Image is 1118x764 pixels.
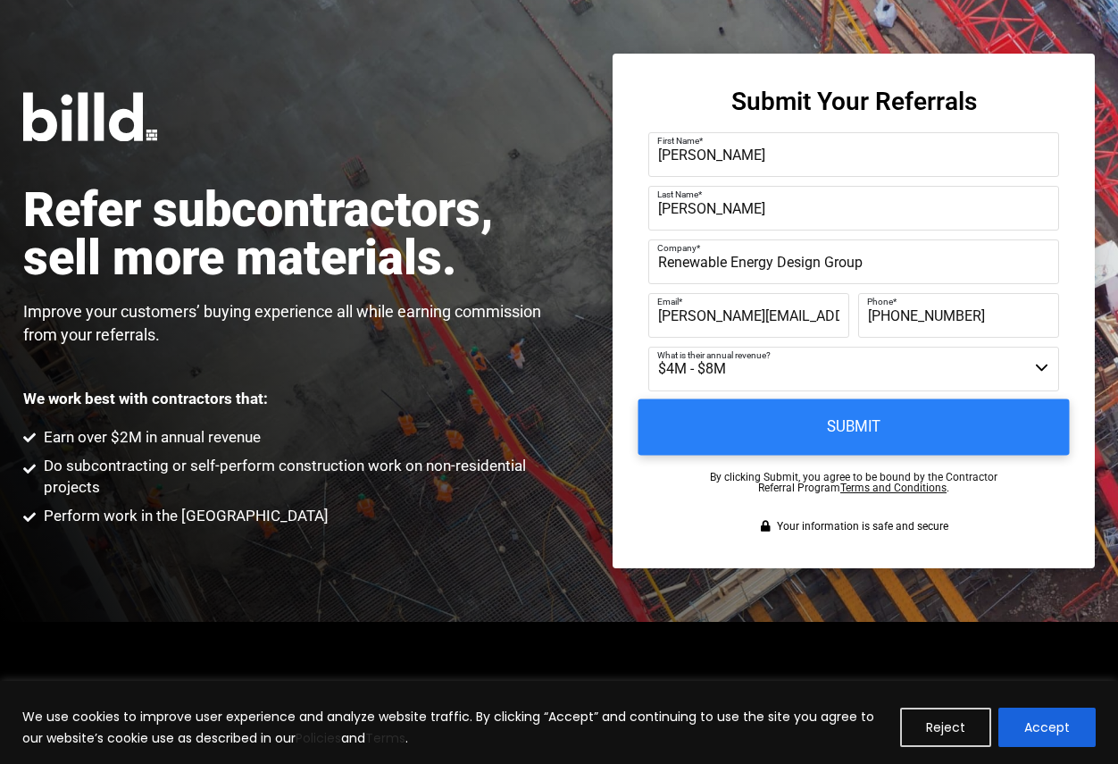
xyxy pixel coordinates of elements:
a: Terms and Conditions [840,482,947,494]
h1: Refer subcontractors, sell more materials. [23,186,559,282]
span: Your information is safe and secure [772,520,948,533]
p: We use cookies to improve user experience and analyze website traffic. By clicking “Accept” and c... [22,706,887,749]
span: Do subcontracting or self-perform construction work on non-residential projects [39,456,560,499]
span: Company [657,243,697,253]
input: Submit [638,399,1070,456]
span: Earn over $2M in annual revenue [39,427,261,449]
button: Reject [900,708,991,747]
p: Improve your customers’ buying experience all while earning commission from your referrals. [23,300,559,347]
p: By clicking Submit, you agree to be bound by the Contractor Referral Program . [710,472,997,493]
p: We work best with contractors that: [23,391,268,407]
span: Phone [867,297,893,306]
a: Terms [365,729,405,747]
span: Perform work in the [GEOGRAPHIC_DATA] [39,506,329,527]
span: Last Name [657,189,698,199]
button: Accept [998,708,1096,747]
span: First Name [657,136,699,146]
a: Policies [296,729,341,747]
span: Email [657,297,679,306]
h3: Submit Your Referrals [731,89,977,114]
